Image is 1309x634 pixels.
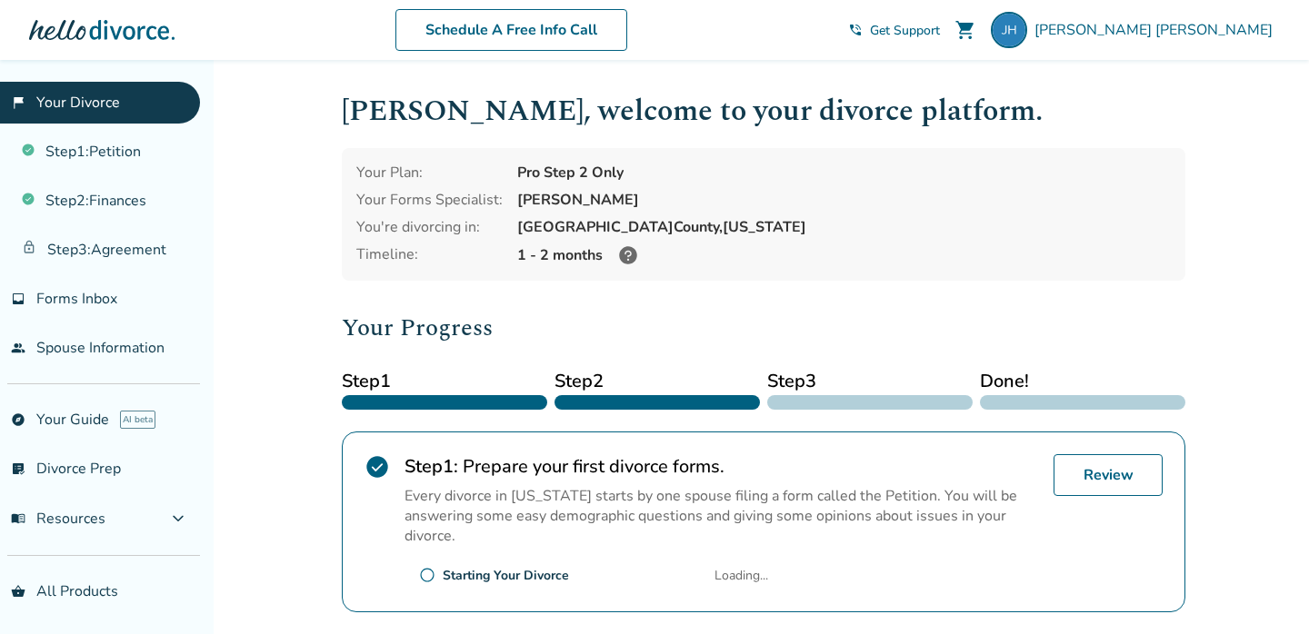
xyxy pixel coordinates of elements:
[405,486,1039,546] p: Every divorce in [US_STATE] starts by one spouse filing a form called the Petition. You will be a...
[11,95,25,110] span: flag_2
[11,584,25,599] span: shopping_basket
[11,341,25,355] span: people
[11,509,105,529] span: Resources
[356,244,503,266] div: Timeline:
[991,12,1027,48] img: john.h.hanson1@gmail.com
[11,511,25,526] span: menu_book
[395,9,627,51] a: Schedule A Free Info Call
[11,292,25,306] span: inbox
[120,411,155,429] span: AI beta
[517,190,1171,210] div: [PERSON_NAME]
[342,89,1185,134] h1: [PERSON_NAME] , welcome to your divorce platform.
[356,163,503,183] div: Your Plan:
[1054,454,1163,496] a: Review
[36,289,117,309] span: Forms Inbox
[11,412,25,427] span: explore
[167,508,189,530] span: expand_more
[405,454,1039,479] h2: Prepare your first divorce forms.
[11,461,25,476] span: list_alt_check
[356,190,503,210] div: Your Forms Specialist:
[848,23,863,37] span: phone_in_talk
[443,567,569,584] div: Starting Your Divorce
[980,368,1185,395] span: Done!
[555,368,760,395] span: Step 2
[517,244,1171,266] div: 1 - 2 months
[1034,20,1280,40] span: [PERSON_NAME] [PERSON_NAME]
[767,368,973,395] span: Step 3
[517,163,1171,183] div: Pro Step 2 Only
[848,22,940,39] a: phone_in_talkGet Support
[405,454,458,479] strong: Step 1 :
[954,19,976,41] span: shopping_cart
[714,567,768,584] span: Loading...
[870,22,940,39] span: Get Support
[419,567,435,583] span: radio_button_unchecked
[365,454,390,480] span: check_circle
[342,310,1185,346] h2: Your Progress
[342,368,547,395] span: Step 1
[356,217,503,237] div: You're divorcing in:
[517,217,1171,237] div: [GEOGRAPHIC_DATA] County, [US_STATE]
